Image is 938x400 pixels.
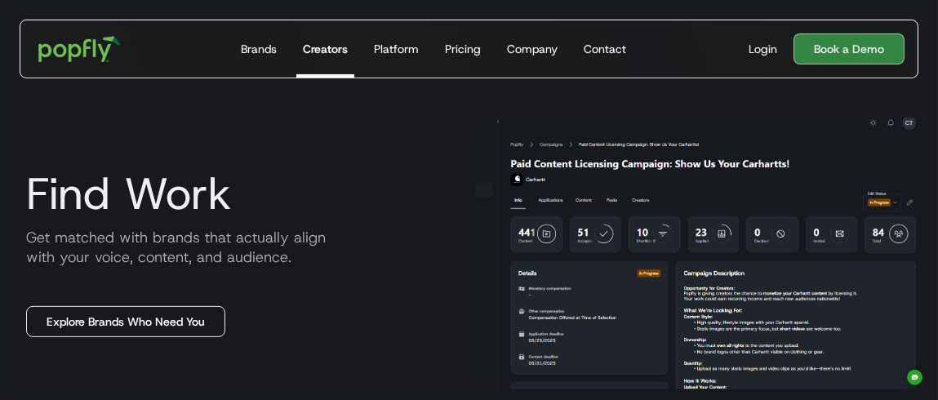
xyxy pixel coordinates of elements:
a: Contact [577,20,633,78]
div: Brands [241,41,277,57]
a: Platform [367,20,425,78]
div: Creators [303,41,348,57]
div: Contact [584,41,626,57]
div: Platform [374,41,419,57]
a: Login [742,41,784,57]
a: Company [500,20,564,78]
h3: Find Work [13,169,463,218]
a: Book a Demo [794,33,905,64]
div: Pricing [445,41,481,57]
p: Get matched with brands that actually align with your voice, content, and audience. [13,228,463,267]
div: Login [749,41,777,57]
a: Pricing [438,20,487,78]
div: Company [507,41,558,57]
a: Creators [296,20,354,78]
a: home [27,24,132,73]
a: Brands [234,20,283,78]
a: Explore Brands Who Need You [26,306,225,337]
